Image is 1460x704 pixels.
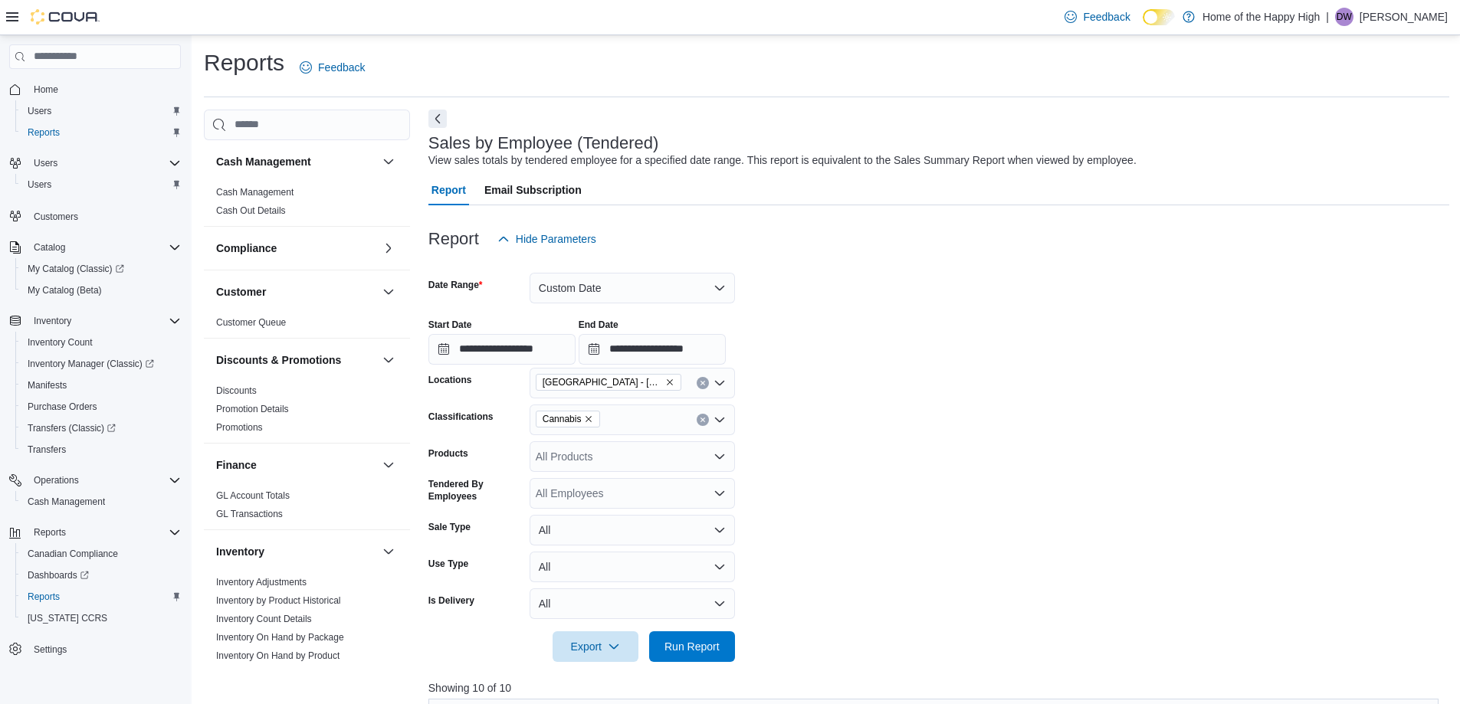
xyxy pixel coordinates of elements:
button: All [530,588,735,619]
span: Inventory Count [21,333,181,352]
span: Promotions [216,421,263,434]
span: Users [21,102,181,120]
img: Cova [31,9,100,25]
button: Settings [3,638,187,660]
span: North Battleford - Elkadri Plaza - Fire & Flower [536,374,681,391]
button: Compliance [379,239,398,257]
a: Inventory by Product Historical [216,595,341,606]
h3: Finance [216,457,257,473]
button: Compliance [216,241,376,256]
h3: Inventory [216,544,264,559]
a: Home [28,80,64,99]
span: Manifests [21,376,181,395]
a: Discounts [216,385,257,396]
a: GL Account Totals [216,490,290,501]
span: Inventory Manager (Classic) [28,358,154,370]
span: Users [28,105,51,117]
a: My Catalog (Classic) [21,260,130,278]
span: Settings [34,643,67,656]
button: Finance [379,456,398,474]
button: Customer [379,283,398,301]
span: Customers [28,206,181,225]
a: Users [21,175,57,194]
p: Showing 10 of 10 [428,680,1449,696]
span: Cash Out Details [216,205,286,217]
a: GL Transactions [216,509,283,519]
button: Manifests [15,375,187,396]
button: Open list of options [714,450,726,463]
span: Purchase Orders [21,398,181,416]
label: Locations [428,374,472,386]
a: [US_STATE] CCRS [21,609,113,627]
span: Canadian Compliance [21,545,181,563]
span: Cash Management [216,186,294,198]
label: Products [428,447,468,460]
span: GL Transactions [216,508,283,520]
a: My Catalog (Classic) [15,258,187,280]
button: Canadian Compliance [15,543,187,565]
span: Transfers [21,440,181,459]
div: Finance [204,486,410,529]
button: Reports [3,522,187,543]
a: Promotions [216,422,263,433]
p: Home of the Happy High [1202,8,1320,26]
span: Discounts [216,385,257,397]
a: Transfers [21,440,72,459]
button: Catalog [3,237,187,258]
button: [US_STATE] CCRS [15,607,187,629]
span: Home [28,80,181,99]
a: Transfers (Classic) [15,417,187,439]
span: Email Subscription [484,175,582,205]
span: Reports [21,588,181,606]
span: Inventory Transactions [216,668,309,680]
a: Cash Management [216,187,294,198]
h3: Compliance [216,241,277,256]
span: Promotion Details [216,403,289,415]
button: All [530,515,735,545]
span: Feedback [1083,9,1130,25]
span: GL Account Totals [216,490,290,502]
span: Customer Queue [216,316,286,329]
span: Transfers (Classic) [28,422,116,434]
span: My Catalog (Beta) [21,281,181,300]
span: Report [431,175,466,205]
input: Press the down key to open a popover containing a calendar. [579,334,726,365]
button: Inventory [379,542,398,561]
a: Inventory Manager (Classic) [15,353,187,375]
h3: Sales by Employee (Tendered) [428,134,659,152]
span: Reports [21,123,181,142]
span: [US_STATE] CCRS [28,612,107,624]
span: Purchase Orders [28,401,97,413]
a: Manifests [21,376,73,395]
span: Hide Parameters [516,231,596,247]
h1: Reports [204,47,284,78]
span: Cannabis [543,411,582,427]
button: Reports [15,122,187,143]
span: Users [34,157,57,169]
input: Press the down key to open a popover containing a calendar. [428,334,576,365]
button: Custom Date [530,273,735,303]
a: Reports [21,123,66,142]
button: Customers [3,205,187,227]
span: My Catalog (Classic) [28,263,124,275]
button: Inventory [28,312,77,330]
span: Inventory Adjustments [216,576,307,588]
a: My Catalog (Beta) [21,281,108,300]
span: DW [1337,8,1352,26]
span: Catalog [34,241,65,254]
a: Settings [28,640,73,659]
span: My Catalog (Classic) [21,260,181,278]
button: Run Report [649,631,735,662]
span: Users [28,178,51,191]
label: Classifications [428,411,494,423]
span: Reports [34,526,66,539]
span: Dashboards [28,569,89,581]
button: Users [3,152,187,174]
button: Next [428,110,447,128]
span: Cannabis [536,411,601,427]
button: Clear input [697,377,709,389]
span: Cash Management [21,493,181,511]
button: Remove Cannabis from selection in this group [584,414,593,424]
input: Dark Mode [1143,9,1175,25]
h3: Discounts & Promotions [216,352,341,368]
